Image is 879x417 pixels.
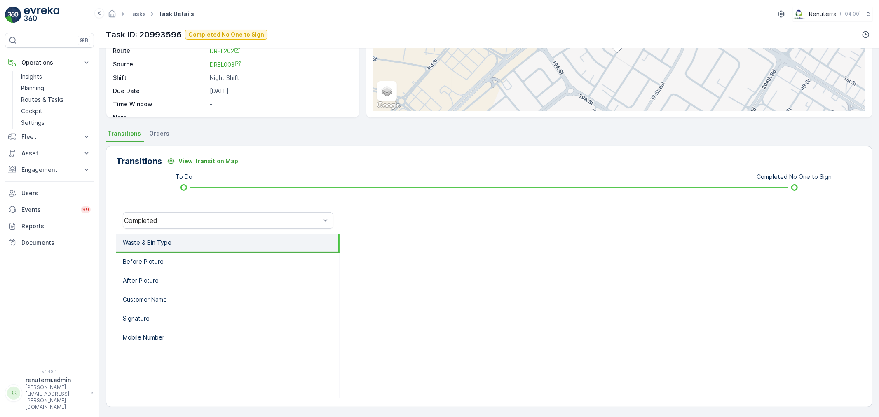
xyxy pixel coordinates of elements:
p: Engagement [21,166,77,174]
a: Cockpit [18,105,94,117]
a: Open this area in Google Maps (opens a new window) [375,100,402,111]
button: Completed No One to Sign [185,30,267,40]
p: Reports [21,222,91,230]
p: Waste & Bin Type [123,239,171,247]
a: Routes & Tasks [18,94,94,105]
p: ⌘B [80,37,88,44]
p: Insights [21,73,42,81]
button: Fleet [5,129,94,145]
span: DREL202 [210,47,241,54]
p: To Do [176,173,192,181]
img: Screenshot_2024-07-26_at_13.33.01.png [793,9,806,19]
a: Insights [18,71,94,82]
p: Signature [123,314,150,323]
a: Tasks [129,10,146,17]
span: Task Details [157,10,196,18]
p: ( +04:00 ) [840,11,861,17]
button: Asset [5,145,94,162]
p: Documents [21,239,91,247]
p: Fleet [21,133,77,141]
p: After Picture [123,276,159,285]
img: logo_light-DOdMpM7g.png [24,7,59,23]
span: Orders [149,129,169,138]
a: Reports [5,218,94,234]
a: Homepage [108,12,117,19]
p: Night Shift [210,74,350,82]
div: Completed [124,217,321,224]
span: v 1.48.1 [5,369,94,374]
button: Operations [5,54,94,71]
p: Shift [113,74,206,82]
a: Planning [18,82,94,94]
p: Task ID: 20993596 [106,28,182,41]
p: Route [113,47,206,55]
p: Before Picture [123,258,164,266]
a: Events99 [5,201,94,218]
a: Layers [378,82,396,100]
p: Routes & Tasks [21,96,63,104]
p: Operations [21,59,77,67]
div: RR [7,387,20,400]
button: Renuterra(+04:00) [793,7,872,21]
p: - [210,100,350,108]
p: [PERSON_NAME][EMAIL_ADDRESS][PERSON_NAME][DOMAIN_NAME] [26,384,87,410]
img: logo [5,7,21,23]
a: Documents [5,234,94,251]
button: RRrenuterra.admin[PERSON_NAME][EMAIL_ADDRESS][PERSON_NAME][DOMAIN_NAME] [5,376,94,410]
p: - [210,113,350,122]
p: [DATE] [210,87,350,95]
p: Time Window [113,100,206,108]
p: Completed No One to Sign [757,173,832,181]
p: Asset [21,149,77,157]
p: Due Date [113,87,206,95]
p: Events [21,206,76,214]
p: Planning [21,84,44,92]
p: renuterra.admin [26,376,87,384]
p: Cockpit [21,107,42,115]
p: Transitions [116,155,162,167]
button: Engagement [5,162,94,178]
p: View Transition Map [178,157,238,165]
p: 99 [82,206,89,213]
p: Renuterra [809,10,837,18]
a: DREL202 [210,47,350,55]
button: View Transition Map [162,155,243,168]
a: DREL003 [210,60,350,69]
a: Settings [18,117,94,129]
p: Completed No One to Sign [188,30,264,39]
p: Mobile Number [123,333,164,342]
img: Google [375,100,402,111]
p: Customer Name [123,295,167,304]
p: Source [113,60,206,69]
p: Settings [21,119,45,127]
p: Users [21,189,91,197]
span: DREL003 [210,61,241,68]
a: Users [5,185,94,201]
p: Note [113,113,206,122]
span: Transitions [108,129,141,138]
